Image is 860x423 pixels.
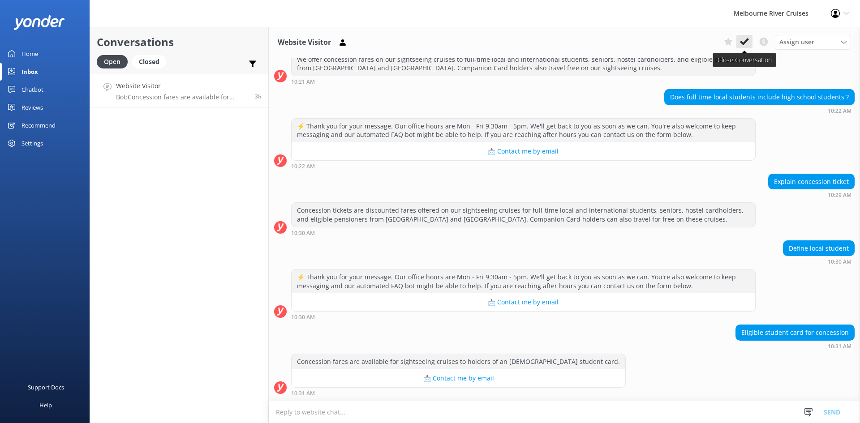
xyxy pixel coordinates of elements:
[292,52,755,76] div: We offer concession fares on our sightseeing cruises to full-time local and international student...
[291,164,315,169] strong: 10:22 AM
[21,134,43,152] div: Settings
[828,108,851,114] strong: 10:22 AM
[21,98,43,116] div: Reviews
[769,174,854,189] div: Explain concession ticket
[292,203,755,226] div: Concession tickets are discounted fares offered on our sightseeing cruises for full-time local an...
[21,45,38,63] div: Home
[735,343,855,349] div: Oct 07 2025 10:31am (UTC +11:00) Australia/Sydney
[828,344,851,349] strong: 10:31 AM
[255,93,262,100] span: Oct 07 2025 10:31am (UTC +11:00) Australia/Sydney
[291,314,756,320] div: Oct 07 2025 10:30am (UTC +11:00) Australia/Sydney
[664,107,855,114] div: Oct 07 2025 10:22am (UTC +11:00) Australia/Sydney
[828,259,851,265] strong: 10:30 AM
[97,34,262,51] h2: Conversations
[116,81,248,91] h4: Website Visitor
[132,55,166,68] div: Closed
[291,230,756,236] div: Oct 07 2025 10:30am (UTC +11:00) Australia/Sydney
[736,325,854,340] div: Eligible student card for concession
[828,192,851,198] strong: 10:29 AM
[291,78,756,85] div: Oct 07 2025 10:21am (UTC +11:00) Australia/Sydney
[292,119,755,142] div: ⚡ Thank you for your message. Our office hours are Mon - Fri 9.30am - 5pm. We'll get back to you ...
[39,396,52,414] div: Help
[292,142,755,160] button: 📩 Contact me by email
[291,315,315,320] strong: 10:30 AM
[292,369,625,387] button: 📩 Contact me by email
[665,90,854,105] div: Does full time local students include high school students ?
[21,63,38,81] div: Inbox
[132,56,171,66] a: Closed
[90,74,268,107] a: Website VisitorBot:Concession fares are available for sightseeing cruises to holders of an [DEMOG...
[779,37,814,47] span: Assign user
[783,258,855,265] div: Oct 07 2025 10:30am (UTC +11:00) Australia/Sydney
[21,81,43,98] div: Chatbot
[292,354,625,369] div: Concession fares are available for sightseeing cruises to holders of an [DEMOGRAPHIC_DATA] studen...
[278,37,331,48] h3: Website Visitor
[291,391,315,396] strong: 10:31 AM
[28,378,64,396] div: Support Docs
[291,231,315,236] strong: 10:30 AM
[775,35,851,49] div: Assign User
[292,293,755,311] button: 📩 Contact me by email
[291,390,626,396] div: Oct 07 2025 10:31am (UTC +11:00) Australia/Sydney
[13,15,65,30] img: yonder-white-logo.png
[291,79,315,85] strong: 10:21 AM
[116,93,248,101] p: Bot: Concession fares are available for sightseeing cruises to holders of an [DEMOGRAPHIC_DATA] s...
[292,269,755,293] div: ⚡ Thank you for your message. Our office hours are Mon - Fri 9.30am - 5pm. We'll get back to you ...
[97,56,132,66] a: Open
[768,192,855,198] div: Oct 07 2025 10:29am (UTC +11:00) Australia/Sydney
[291,163,756,169] div: Oct 07 2025 10:22am (UTC +11:00) Australia/Sydney
[783,241,854,256] div: Define local student
[21,116,56,134] div: Recommend
[97,55,128,68] div: Open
